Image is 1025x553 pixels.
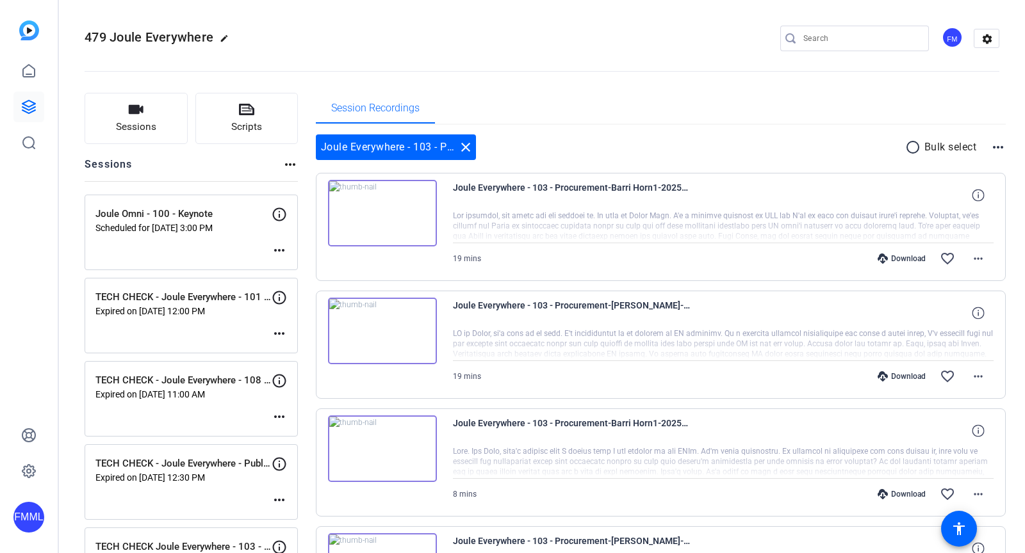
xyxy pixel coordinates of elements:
div: Download [871,489,932,499]
p: TECH CHECK - Joule Everywhere - 101 Public Cloud [95,290,272,305]
mat-icon: more_horiz [272,409,287,424]
span: 19 mins [453,254,481,263]
img: thumb-nail [328,415,437,482]
mat-icon: more_horiz [272,243,287,258]
p: Expired on [DATE] 12:00 PM [95,306,272,316]
span: Session Recordings [331,103,420,113]
p: Expired on [DATE] 12:30 PM [95,472,272,483]
mat-icon: settings [974,29,1000,49]
mat-icon: more_horiz [971,369,986,384]
img: thumb-nail [328,180,437,246]
mat-icon: radio_button_unchecked [905,140,924,155]
p: Joule Omni - 100 - Keynote [95,207,272,221]
mat-icon: favorite_border [940,486,955,502]
span: Sessions [116,120,156,134]
span: Joule Everywhere - 103 - Procurement-Barri Horn1-2025-08-21-14-07-05-302-1 [453,180,690,211]
p: Scheduled for [DATE] 3:00 PM [95,223,272,233]
h2: Sessions [85,157,133,181]
mat-icon: more_horiz [272,326,287,341]
mat-icon: more_horiz [272,492,287,508]
mat-icon: more_horiz [971,486,986,502]
img: thumb-nail [328,298,437,364]
mat-icon: more_horiz [990,140,1006,155]
mat-icon: more_horiz [283,157,298,172]
img: blue-gradient.svg [19,20,39,40]
p: Bulk select [924,140,977,155]
mat-icon: favorite_border [940,369,955,384]
input: Search [803,31,919,46]
mat-icon: more_horiz [971,251,986,266]
p: Expired on [DATE] 11:00 AM [95,389,272,399]
span: Joule Everywhere - 103 - Procurement-[PERSON_NAME]-2025-08-21-14-07-05-302-0 [453,298,690,328]
mat-icon: favorite_border [940,251,955,266]
div: FMML [13,502,44,533]
button: Scripts [195,93,299,144]
span: 19 mins [453,372,481,381]
p: TECH CHECK - Joule Everywhere - Public Cloud [95,456,272,471]
mat-icon: accessibility [951,521,967,536]
div: Joule Everywhere - 103 - Procurement [316,134,476,160]
span: Scripts [231,120,262,134]
mat-icon: close [458,140,473,155]
div: FM [942,27,963,48]
span: 8 mins [453,490,477,499]
button: Sessions [85,93,188,144]
div: Download [871,253,932,264]
div: Download [871,371,932,381]
mat-icon: edit [220,34,235,49]
span: 479 Joule Everywhere [85,29,213,45]
p: TECH CHECK - Joule Everywhere - 108 - BTP [95,373,272,388]
ngx-avatar: Flying Monkeys Media, LLC [942,27,964,49]
span: Joule Everywhere - 103 - Procurement-Barri Horn1-2025-08-21-13-54-59-062-1 [453,415,690,446]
